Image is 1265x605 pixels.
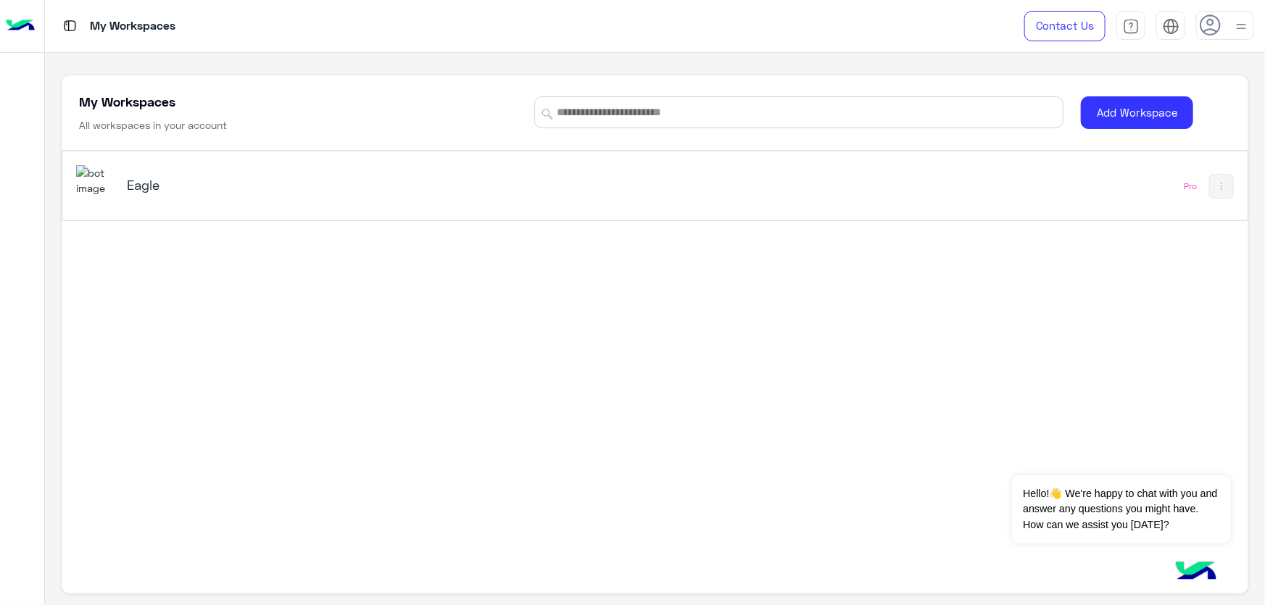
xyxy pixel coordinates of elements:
[1116,11,1145,41] a: tab
[127,176,544,193] h5: Eagle
[1232,17,1251,36] img: profile
[1024,11,1106,41] a: Contact Us
[1012,475,1230,543] span: Hello!👋 We're happy to chat with you and answer any questions you might have. How can we assist y...
[90,17,175,36] p: My Workspaces
[1185,180,1198,192] div: Pro
[1081,96,1193,129] button: Add Workspace
[61,17,79,35] img: tab
[1171,547,1222,598] img: hulul-logo.png
[6,11,35,41] img: Logo
[79,118,227,133] h6: All workspaces in your account
[79,93,175,110] h5: My Workspaces
[1163,18,1179,35] img: tab
[1123,18,1140,35] img: tab
[76,165,115,196] img: 713415422032625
